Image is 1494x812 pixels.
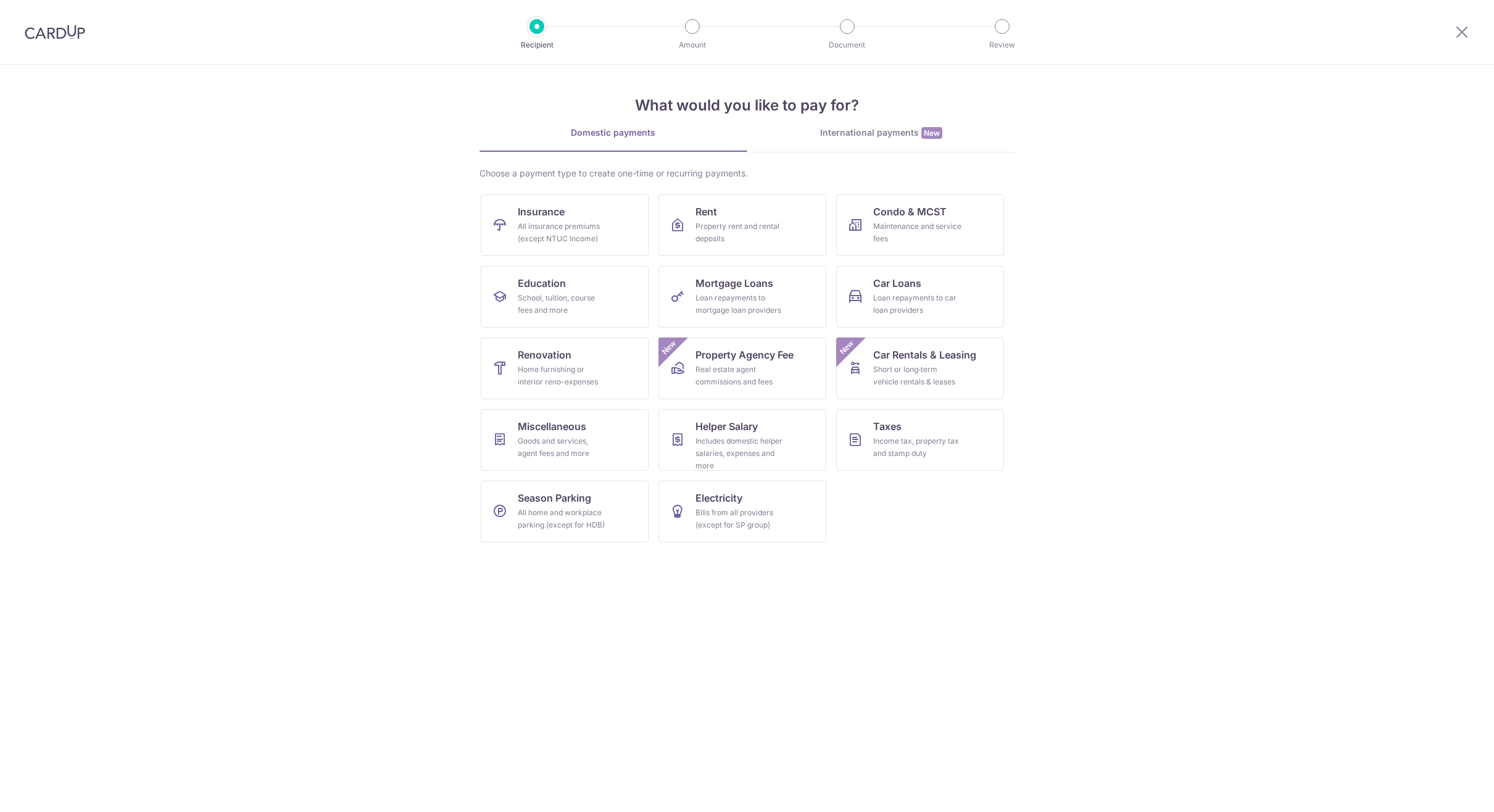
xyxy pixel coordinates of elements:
[647,39,738,51] p: Amount
[873,220,962,245] div: Maintenance and service fees
[836,338,1004,399] a: Car Rentals & LeasingShort or long‑term vehicle rentals & leasesNew
[836,266,1004,328] a: Car LoansLoan repayments to car loan providers
[695,507,784,531] div: Bills from all providers (except for SP group)
[695,292,784,317] div: Loan repayments to mortgage loan providers
[695,204,717,219] span: Rent
[518,491,591,505] span: Season Parking
[695,276,773,291] span: Mortgage Loans
[873,292,962,317] div: Loan repayments to car loan providers
[873,347,976,362] span: Car Rentals & Leasing
[518,220,607,245] div: All insurance premiums (except NTUC Income)
[695,363,784,388] div: Real estate agent commissions and fees
[658,409,826,471] a: Helper SalaryIncludes domestic helper salaries, expenses and more
[481,266,649,328] a: EducationSchool, tuition, course fees and more
[518,363,607,388] div: Home furnishing or interior reno-expenses
[658,194,826,256] a: RentProperty rent and rental deposits
[873,363,962,388] div: Short or long‑term vehicle rentals & leases
[957,39,1048,51] p: Review
[658,266,826,328] a: Mortgage LoansLoan repayments to mortgage loan providers
[695,220,784,245] div: Property rent and rental deposits
[518,292,607,317] div: School, tuition, course fees and more
[481,194,649,256] a: InsuranceAll insurance premiums (except NTUC Income)
[518,276,566,291] span: Education
[658,338,679,358] span: New
[518,347,571,362] span: Renovation
[25,25,85,39] img: CardUp
[479,167,1015,180] div: Choose a payment type to create one-time or recurring payments.
[836,194,1004,256] a: Condo & MCSTMaintenance and service fees
[695,347,794,362] span: Property Agency Fee
[518,507,607,531] div: All home and workplace parking (except for HDB)
[836,338,857,358] span: New
[921,127,942,139] span: New
[873,419,902,434] span: Taxes
[658,338,826,399] a: Property Agency FeeReal estate agent commissions and feesNew
[802,39,893,51] p: Document
[491,39,583,51] p: Recipient
[873,204,947,219] span: Condo & MCST
[658,481,826,542] a: ElectricityBills from all providers (except for SP group)
[479,94,1015,117] h4: What would you like to pay for?
[873,276,921,291] span: Car Loans
[695,491,742,505] span: Electricity
[481,409,649,471] a: MiscellaneousGoods and services, agent fees and more
[747,126,1015,139] div: International payments
[479,126,747,139] div: Domestic payments
[695,435,784,472] div: Includes domestic helper salaries, expenses and more
[481,338,649,399] a: RenovationHome furnishing or interior reno-expenses
[518,419,586,434] span: Miscellaneous
[836,409,1004,471] a: TaxesIncome tax, property tax and stamp duty
[518,435,607,460] div: Goods and services, agent fees and more
[481,481,649,542] a: Season ParkingAll home and workplace parking (except for HDB)
[873,435,962,460] div: Income tax, property tax and stamp duty
[518,204,565,219] span: Insurance
[695,419,758,434] span: Helper Salary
